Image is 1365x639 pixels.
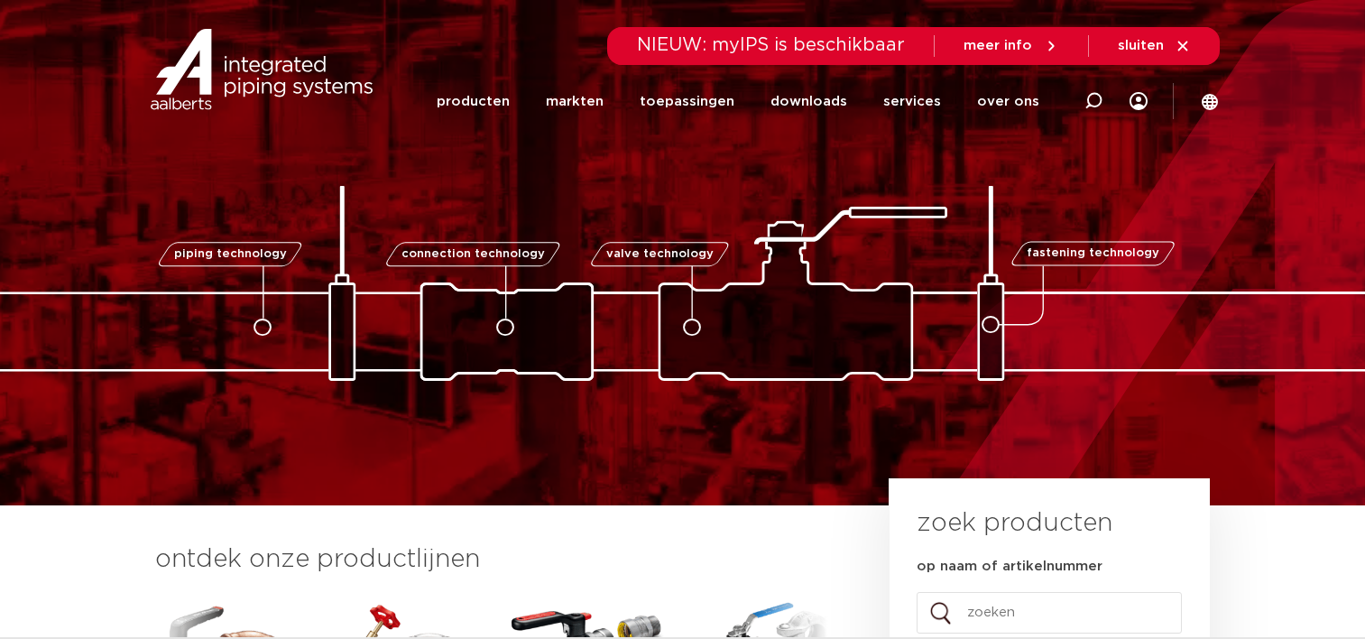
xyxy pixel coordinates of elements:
a: services [883,65,941,138]
a: meer info [964,38,1059,54]
span: meer info [964,39,1032,52]
a: over ons [977,65,1039,138]
div: my IPS [1130,65,1148,138]
h3: ontdek onze productlijnen [155,542,828,578]
span: sluiten [1118,39,1164,52]
label: op naam of artikelnummer [917,558,1102,576]
span: NIEUW: myIPS is beschikbaar [637,36,905,54]
a: toepassingen [640,65,734,138]
a: sluiten [1118,38,1191,54]
a: downloads [770,65,847,138]
a: markten [546,65,604,138]
a: producten [437,65,510,138]
input: zoeken [917,592,1182,634]
span: piping technology [174,248,287,260]
h3: zoek producten [917,505,1112,542]
span: connection technology [401,248,544,260]
nav: Menu [437,65,1039,138]
span: fastening technology [1027,248,1159,260]
span: valve technology [606,248,714,260]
